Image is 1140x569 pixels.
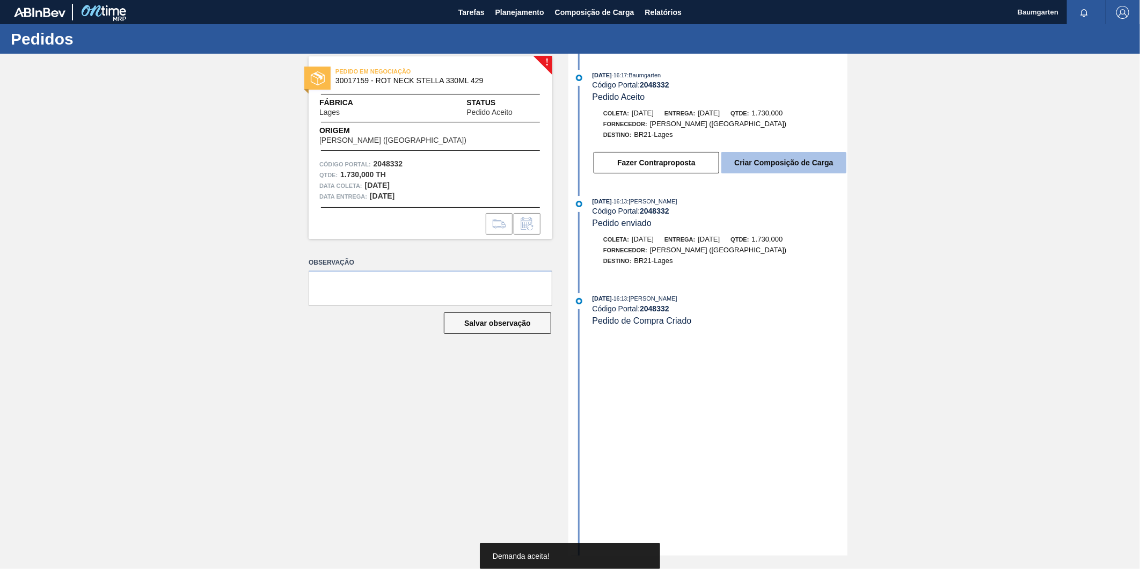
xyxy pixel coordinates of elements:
[319,97,374,108] span: Fábrica
[11,33,201,45] h1: Pedidos
[593,295,612,302] span: [DATE]
[593,218,652,228] span: Pedido enviado
[458,6,485,19] span: Tarefas
[603,247,647,253] span: Fornecedor:
[603,132,632,138] span: Destino:
[466,97,542,108] span: Status
[593,81,847,89] div: Código Portal:
[555,6,634,19] span: Composição de Carga
[335,66,486,77] span: PEDIDO EM NEGOCIAÇÃO
[721,152,846,173] button: Criar Composição de Carga
[370,192,394,200] strong: [DATE]
[627,72,661,78] span: : Baumgarten
[466,108,513,116] span: Pedido Aceito
[493,552,550,560] span: Demanda aceita!
[1116,6,1129,19] img: Logout
[444,312,551,334] button: Salvar observação
[309,255,552,271] label: Observação
[645,6,682,19] span: Relatórios
[593,304,847,313] div: Código Portal:
[593,72,612,78] span: [DATE]
[594,152,719,173] button: Fazer Contraproposta
[632,235,654,243] span: [DATE]
[612,296,627,302] span: - 16:13
[640,207,669,215] strong: 2048332
[632,109,654,117] span: [DATE]
[14,8,65,17] img: TNhmsLtSVTkK8tSr43FrP2fwEKptu5GPRR3wAAAABJRU5ErkJggg==
[664,236,695,243] span: Entrega:
[514,213,540,235] div: Informar alteração no pedido
[374,159,403,168] strong: 2048332
[634,130,673,138] span: BR21-Lages
[319,125,497,136] span: Origem
[319,191,367,202] span: Data entrega:
[311,71,325,85] img: status
[576,201,582,207] img: atual
[319,180,362,191] span: Data coleta:
[576,75,582,81] img: atual
[612,72,627,78] span: - 16:17
[650,120,787,128] span: [PERSON_NAME] ([GEOGRAPHIC_DATA])
[593,316,692,325] span: Pedido de Compra Criado
[627,295,677,302] span: : [PERSON_NAME]
[698,235,720,243] span: [DATE]
[340,170,386,179] strong: 1.730,000 TH
[1067,5,1101,20] button: Notificações
[593,92,645,101] span: Pedido Aceito
[603,258,632,264] span: Destino:
[319,159,371,170] span: Código Portal:
[319,108,340,116] span: Lages
[752,235,783,243] span: 1.730,000
[640,81,669,89] strong: 2048332
[335,77,530,85] span: 30017159 - ROT NECK STELLA 330ML 429
[730,110,749,116] span: Qtde:
[319,136,466,144] span: [PERSON_NAME] ([GEOGRAPHIC_DATA])
[634,257,673,265] span: BR21-Lages
[627,198,677,205] span: : [PERSON_NAME]
[650,246,787,254] span: [PERSON_NAME] ([GEOGRAPHIC_DATA])
[593,207,847,215] div: Código Portal:
[603,236,629,243] span: Coleta:
[730,236,749,243] span: Qtde:
[698,109,720,117] span: [DATE]
[603,121,647,127] span: Fornecedor:
[365,181,390,189] strong: [DATE]
[612,199,627,205] span: - 16:13
[576,298,582,304] img: atual
[640,304,669,313] strong: 2048332
[495,6,544,19] span: Planejamento
[319,170,338,180] span: Qtde :
[752,109,783,117] span: 1.730,000
[593,198,612,205] span: [DATE]
[603,110,629,116] span: Coleta:
[486,213,513,235] div: Ir para Composição de Carga
[664,110,695,116] span: Entrega:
